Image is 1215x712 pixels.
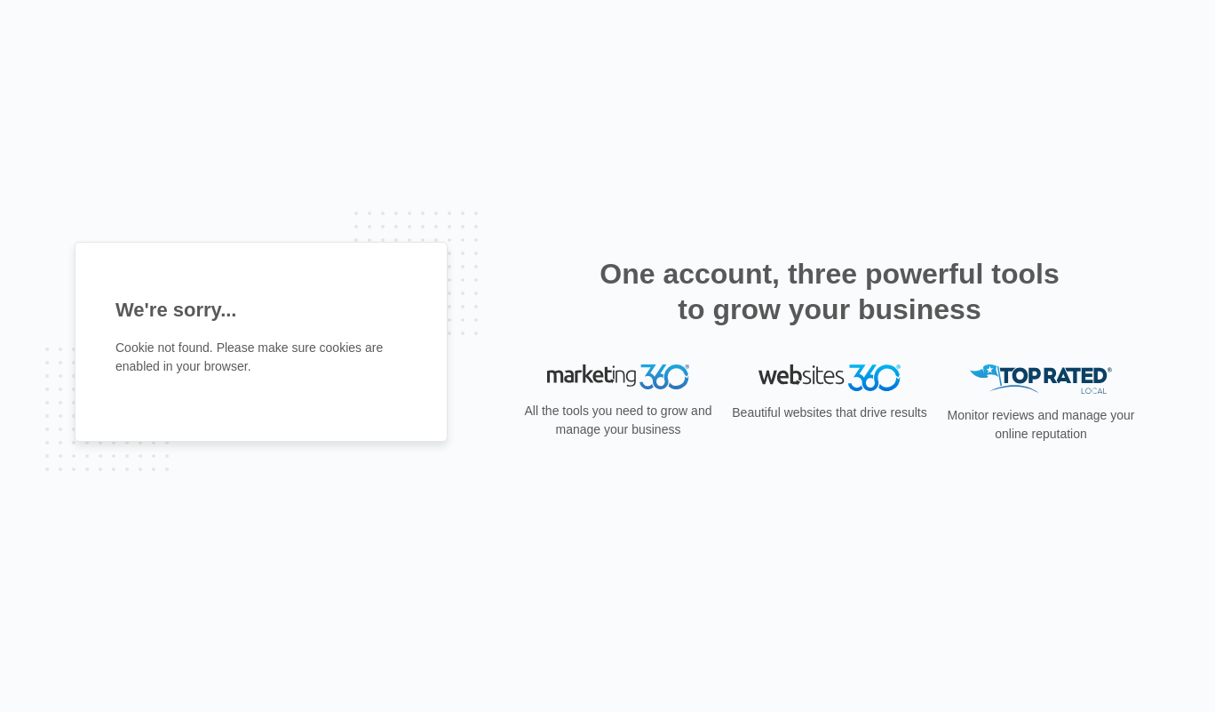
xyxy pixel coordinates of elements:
[519,402,718,439] p: All the tools you need to grow and manage your business
[115,295,407,324] h1: We're sorry...
[758,364,901,390] img: Websites 360
[941,406,1140,444] p: Monitor reviews and manage your online reputation
[547,364,689,389] img: Marketing 360
[594,256,1065,327] h2: One account, three powerful tools to grow your business
[970,364,1112,394] img: Top Rated Local
[115,339,407,376] p: Cookie not found. Please make sure cookies are enabled in your browser.
[730,404,929,422] p: Beautiful websites that drive results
